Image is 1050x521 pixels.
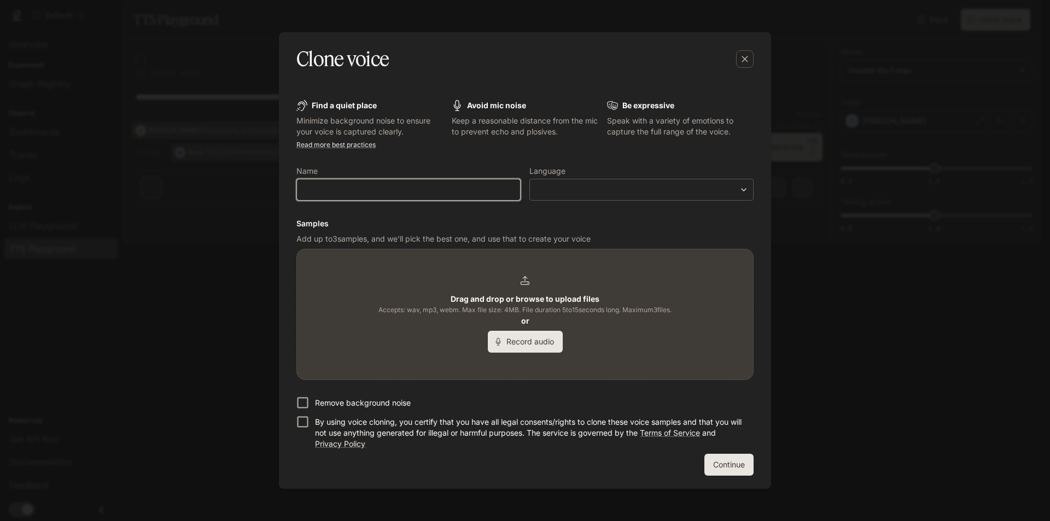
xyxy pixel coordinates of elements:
[521,316,529,325] b: or
[467,101,526,110] b: Avoid mic noise
[704,454,754,476] button: Continue
[296,141,376,149] a: Read more best practices
[488,331,563,353] button: Record audio
[315,397,411,408] p: Remove background noise
[452,115,598,137] p: Keep a reasonable distance from the mic to prevent echo and plosives.
[312,101,377,110] b: Find a quiet place
[529,167,565,175] p: Language
[640,428,700,437] a: Terms of Service
[378,305,672,315] span: Accepts: wav, mp3, webm. Max file size: 4MB. File duration 5 to 15 seconds long. Maximum 3 files.
[622,101,674,110] b: Be expressive
[530,184,753,195] div: ​
[296,167,318,175] p: Name
[296,218,754,229] h6: Samples
[315,417,745,449] p: By using voice cloning, you certify that you have all legal consents/rights to clone these voice ...
[296,45,389,73] h5: Clone voice
[607,115,754,137] p: Speak with a variety of emotions to capture the full range of the voice.
[315,439,365,448] a: Privacy Policy
[451,294,599,303] b: Drag and drop or browse to upload files
[296,115,443,137] p: Minimize background noise to ensure your voice is captured clearly.
[296,233,754,244] p: Add up to 3 samples, and we'll pick the best one, and use that to create your voice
